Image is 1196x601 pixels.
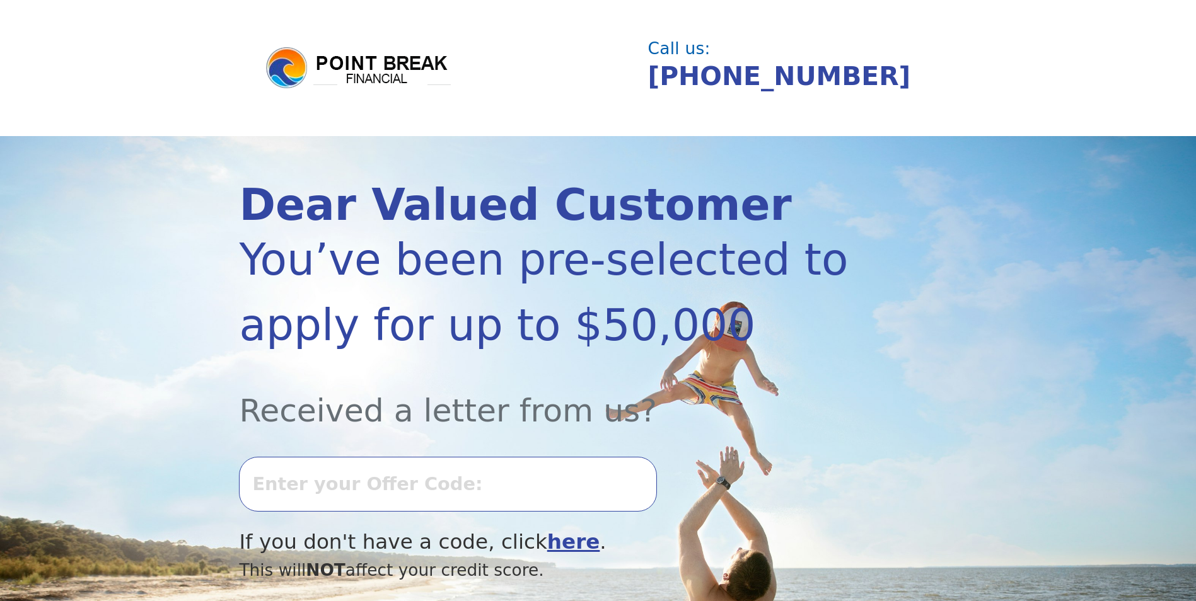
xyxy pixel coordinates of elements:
div: This will affect your credit score. [239,558,849,583]
div: You’ve been pre-selected to apply for up to $50,000 [239,227,849,358]
span: NOT [306,560,345,580]
div: If you don't have a code, click . [239,527,849,558]
div: Dear Valued Customer [239,183,849,227]
div: Received a letter from us? [239,358,849,434]
a: [PHONE_NUMBER] [648,61,911,91]
a: here [547,530,600,554]
input: Enter your Offer Code: [239,457,656,511]
div: Call us: [648,40,947,57]
img: logo.png [264,45,453,91]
